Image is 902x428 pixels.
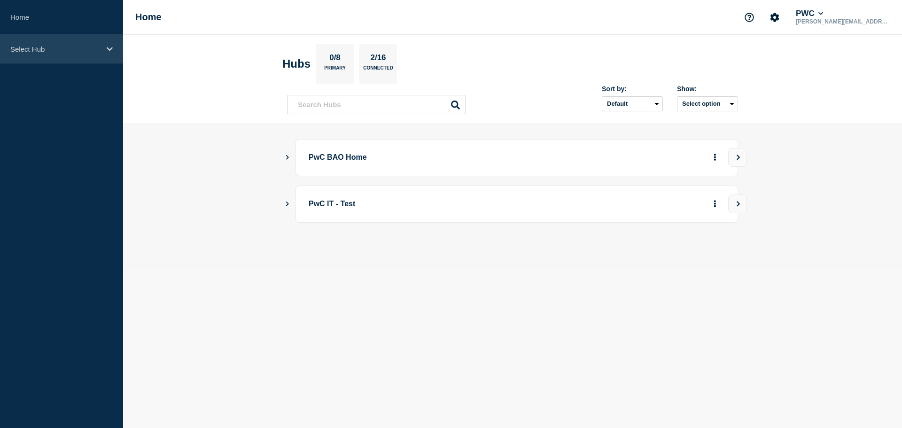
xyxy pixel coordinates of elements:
button: Account settings [765,8,785,27]
p: Select Hub [10,45,101,53]
select: Sort by [602,96,663,111]
h1: Home [135,12,162,23]
p: 2/16 [367,53,389,65]
input: Search Hubs [287,95,466,114]
p: Primary [324,65,346,75]
p: 0/8 [326,53,344,65]
div: Show: [677,85,738,93]
button: View [728,195,747,213]
p: PwC IT - Test [309,195,568,213]
button: Show Connected Hubs [285,154,290,161]
button: Show Connected Hubs [285,201,290,208]
button: View [728,148,747,167]
p: Connected [363,65,393,75]
button: More actions [709,149,721,166]
p: PwC BAO Home [309,149,568,166]
button: Support [739,8,759,27]
div: Sort by: [602,85,663,93]
button: More actions [709,195,721,213]
button: PWC [794,9,825,18]
p: [PERSON_NAME][EMAIL_ADDRESS][PERSON_NAME][DOMAIN_NAME] [794,18,892,25]
button: Select option [677,96,738,111]
h2: Hubs [282,57,311,70]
